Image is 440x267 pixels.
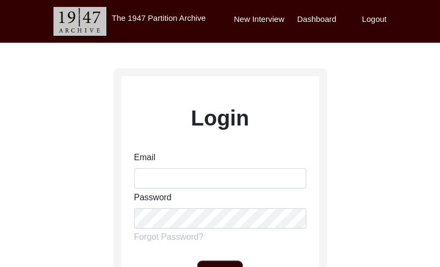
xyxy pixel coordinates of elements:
[134,231,204,244] label: Forgot Password?
[362,13,387,26] label: Logout
[297,13,336,26] label: Dashboard
[234,13,284,26] label: New Interview
[112,13,206,22] label: The 1947 Partition Archive
[134,191,172,204] label: Password
[134,151,156,164] label: Email
[191,102,249,134] label: Login
[53,7,106,36] img: header-logo.png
